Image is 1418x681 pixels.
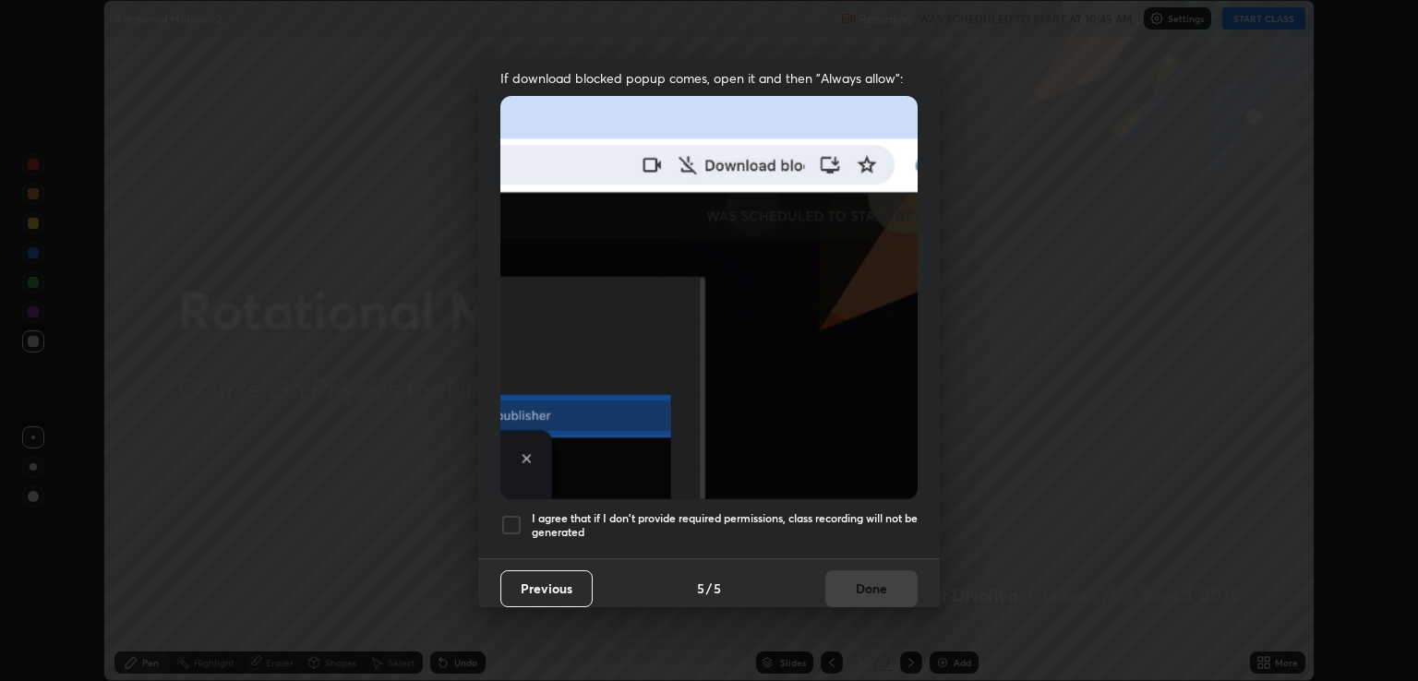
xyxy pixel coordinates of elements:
[706,579,712,598] h4: /
[500,96,918,499] img: downloads-permission-blocked.gif
[532,511,918,540] h5: I agree that if I don't provide required permissions, class recording will not be generated
[500,570,593,607] button: Previous
[500,69,918,87] span: If download blocked popup comes, open it and then "Always allow":
[714,579,721,598] h4: 5
[697,579,704,598] h4: 5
